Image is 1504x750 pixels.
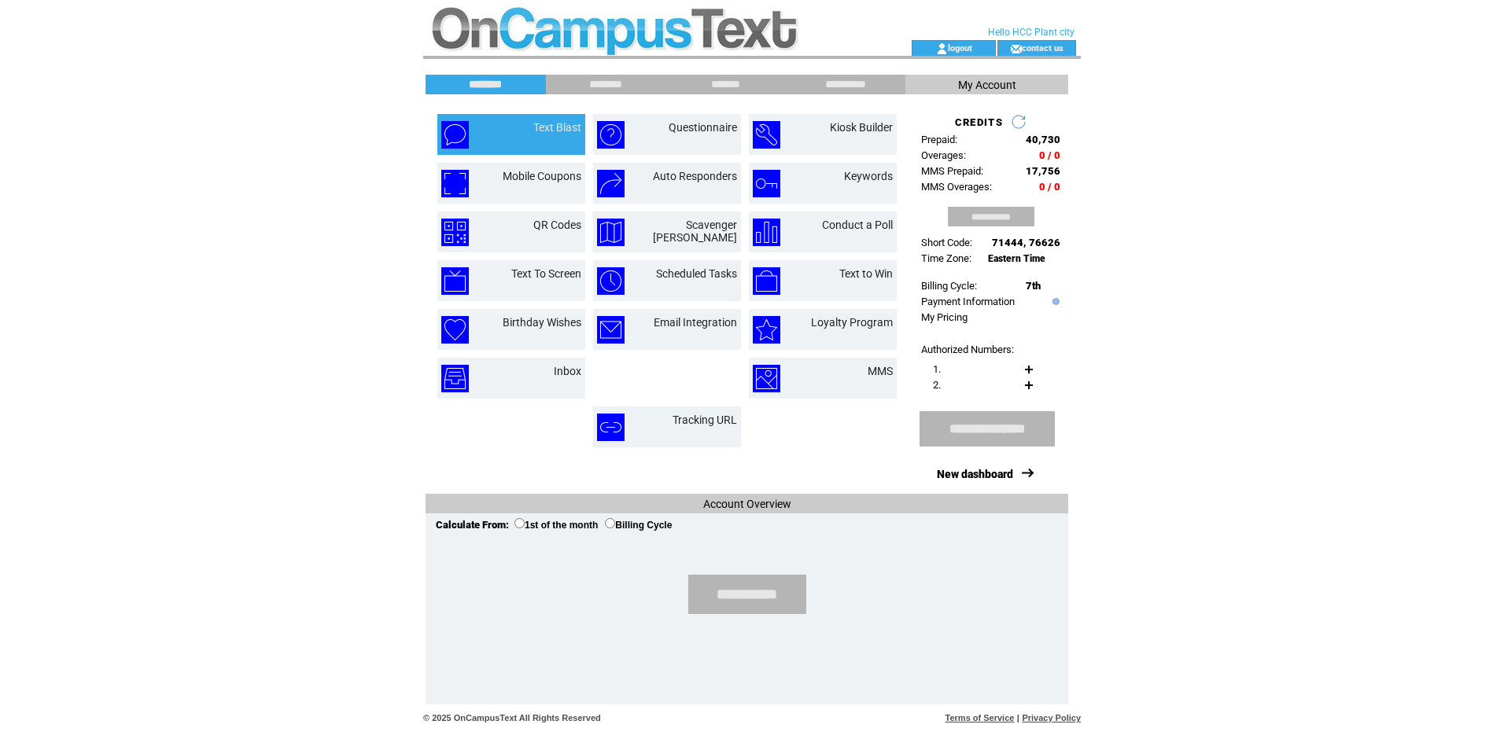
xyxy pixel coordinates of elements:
[921,252,971,264] span: Time Zone:
[514,520,598,531] label: 1st of the month
[921,311,968,323] a: My Pricing
[753,267,780,295] img: text-to-win.png
[933,363,941,375] span: 1.
[605,518,615,528] input: Billing Cycle
[503,316,581,329] a: Birthday Wishes
[1022,42,1063,53] a: contact us
[653,170,737,182] a: Auto Responders
[1026,280,1041,292] span: 7th
[441,121,469,149] img: text-blast.png
[441,267,469,295] img: text-to-screen.png
[921,237,972,248] span: Short Code:
[921,149,966,161] span: Overages:
[533,219,581,231] a: QR Codes
[946,713,1015,722] a: Terms of Service
[1017,713,1019,722] span: |
[753,121,780,149] img: kiosk-builder.png
[656,267,737,280] a: Scheduled Tasks
[441,219,469,246] img: qr-codes.png
[511,267,581,280] a: Text To Screen
[753,170,780,197] img: keywords.png
[673,414,737,426] a: Tracking URL
[441,316,469,344] img: birthday-wishes.png
[654,316,737,329] a: Email Integration
[753,219,780,246] img: conduct-a-poll.png
[933,379,941,391] span: 2.
[669,121,737,134] a: Questionnaire
[921,181,992,193] span: MMS Overages:
[937,468,1013,480] a: New dashboard
[955,116,1003,128] span: CREDITS
[1049,298,1060,305] img: help.gif
[597,170,625,197] img: auto-responders.png
[921,134,957,145] span: Prepaid:
[811,316,893,329] a: Loyalty Program
[1026,134,1060,145] span: 40,730
[1026,165,1060,177] span: 17,756
[597,121,625,149] img: questionnaire.png
[921,296,1015,307] a: Payment Information
[830,121,893,134] a: Kiosk Builder
[503,170,581,182] a: Mobile Coupons
[753,316,780,344] img: loyalty-program.png
[597,414,625,441] img: tracking-url.png
[839,267,893,280] a: Text to Win
[653,219,737,244] a: Scavenger [PERSON_NAME]
[436,519,509,531] span: Calculate From:
[958,79,1016,91] span: My Account
[1022,713,1081,722] a: Privacy Policy
[921,280,977,292] span: Billing Cycle:
[992,237,1060,248] span: 71444, 76626
[703,498,791,510] span: Account Overview
[921,165,983,177] span: MMS Prepaid:
[1039,149,1060,161] span: 0 / 0
[868,365,893,377] a: MMS
[1010,42,1022,55] img: contact_us_icon.gif
[597,267,625,295] img: scheduled-tasks.png
[514,518,525,528] input: 1st of the month
[753,365,780,392] img: mms.png
[822,219,893,231] a: Conduct a Poll
[988,253,1045,264] span: Eastern Time
[988,27,1075,38] span: Hello HCC Plant city
[936,42,948,55] img: account_icon.gif
[844,170,893,182] a: Keywords
[921,344,1014,355] span: Authorized Numbers:
[1039,181,1060,193] span: 0 / 0
[441,365,469,392] img: inbox.png
[423,713,601,722] span: © 2025 OnCampusText All Rights Reserved
[597,316,625,344] img: email-integration.png
[597,219,625,246] img: scavenger-hunt.png
[533,121,581,134] a: Text Blast
[554,365,581,377] a: Inbox
[948,42,972,53] a: logout
[441,170,469,197] img: mobile-coupons.png
[605,520,672,531] label: Billing Cycle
